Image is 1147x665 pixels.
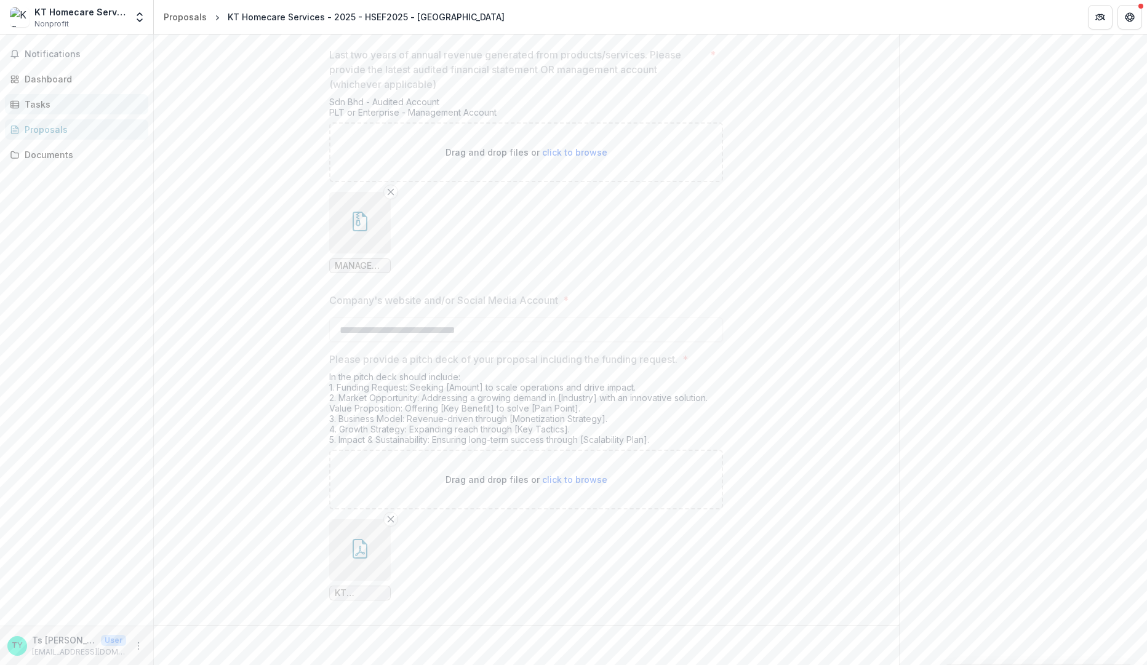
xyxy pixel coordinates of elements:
[335,261,385,271] span: MANAGEMENT ACCOUNT - KT HOMECARE SERVICES 2024.zip
[32,634,96,647] p: Ts [PERSON_NAME]
[25,148,138,161] div: Documents
[32,647,126,658] p: [EMAIL_ADDRESS][DOMAIN_NAME]
[131,5,148,30] button: Open entity switcher
[34,18,69,30] span: Nonprofit
[131,639,146,653] button: More
[34,6,126,18] div: KT Homecare Services
[159,8,510,26] nav: breadcrumb
[329,47,705,92] p: Last two years of annual revenue generated from products/services. Please provide the latest audi...
[5,94,148,114] a: Tasks
[329,293,558,308] p: Company's website and/or Social Media Account
[446,473,607,486] p: Drag and drop files or
[5,69,148,89] a: Dashboard
[5,44,148,64] button: Notifications
[5,145,148,165] a: Documents
[383,512,398,527] button: Remove File
[164,10,207,23] div: Proposals
[12,642,23,650] div: Ts Mohd Hanif Bin Yusof
[335,588,385,599] span: KT Homecare Services Pitch Deck for Hasanah Social Enterprise - My [GEOGRAPHIC_DATA]pdf
[542,147,607,157] span: click to browse
[25,49,143,60] span: Notifications
[25,98,138,111] div: Tasks
[159,8,212,26] a: Proposals
[1088,5,1113,30] button: Partners
[25,123,138,136] div: Proposals
[5,119,148,140] a: Proposals
[1117,5,1142,30] button: Get Help
[101,635,126,646] p: User
[383,185,398,199] button: Remove File
[446,146,607,159] p: Drag and drop files or
[228,10,505,23] div: KT Homecare Services - 2025 - HSEF2025 - [GEOGRAPHIC_DATA]
[329,372,723,450] div: In the pitch deck should include: 1. Funding Request: Seeking [Amount] to scale operations and dr...
[329,192,391,273] div: Remove FileMANAGEMENT ACCOUNT - KT HOMECARE SERVICES 2024.zip
[10,7,30,27] img: KT Homecare Services
[329,352,677,367] p: Please provide a pitch deck of your proposal including the funding request.
[329,97,723,122] div: Sdn Bhd - Audited Account PLT or Enterprise - Management Account
[25,73,138,86] div: Dashboard
[329,519,391,600] div: Remove FileKT Homecare Services Pitch Deck for Hasanah Social Enterprise - My [GEOGRAPHIC_DATA]pdf
[542,474,607,485] span: click to browse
